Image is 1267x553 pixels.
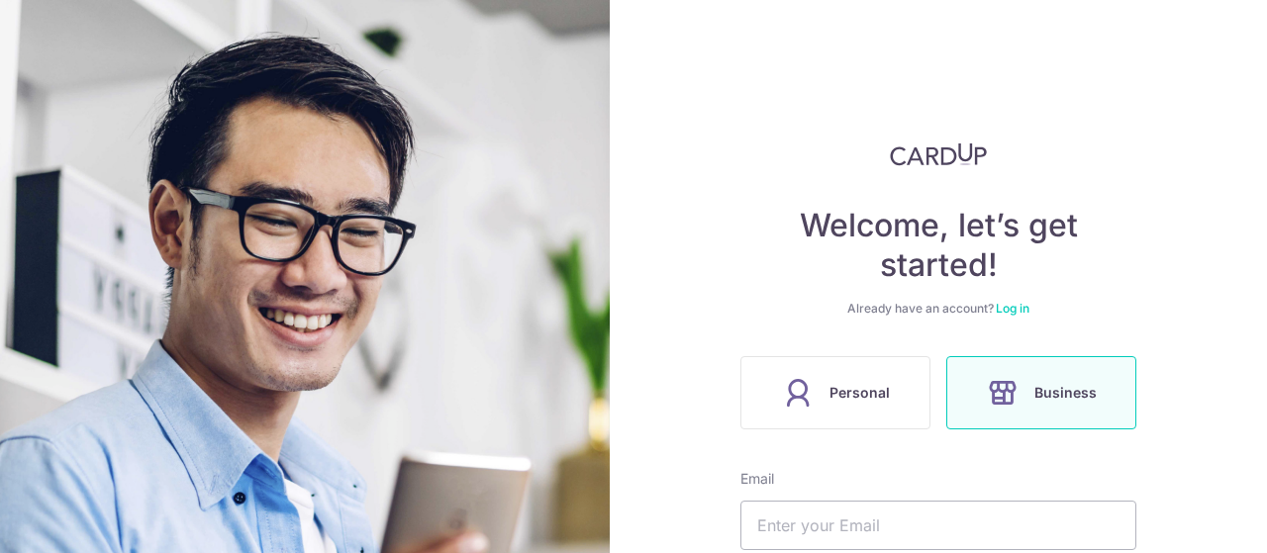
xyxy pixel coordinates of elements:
[829,381,890,405] span: Personal
[740,301,1136,317] div: Already have an account?
[740,501,1136,550] input: Enter your Email
[938,356,1144,429] a: Business
[732,356,938,429] a: Personal
[890,142,987,166] img: CardUp Logo
[740,206,1136,285] h4: Welcome, let’s get started!
[996,301,1029,316] a: Log in
[740,469,774,489] label: Email
[1034,381,1097,405] span: Business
